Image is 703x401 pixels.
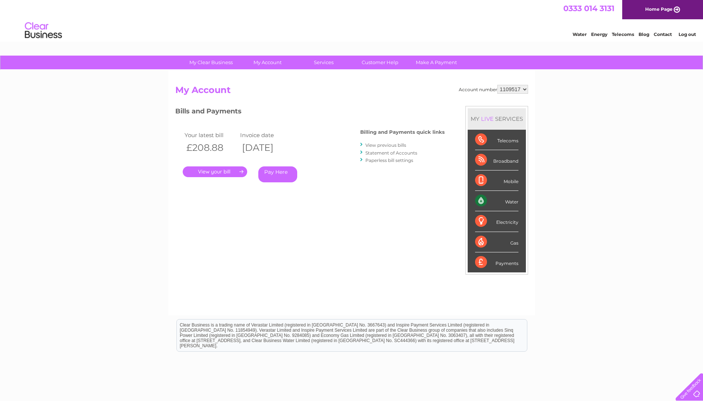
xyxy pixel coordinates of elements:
[573,32,587,37] a: Water
[591,32,607,37] a: Energy
[24,19,62,42] img: logo.png
[238,130,294,140] td: Invoice date
[183,166,247,177] a: .
[365,150,417,156] a: Statement of Accounts
[475,130,518,150] div: Telecoms
[475,170,518,191] div: Mobile
[459,85,528,94] div: Account number
[654,32,672,37] a: Contact
[480,115,495,122] div: LIVE
[349,56,411,69] a: Customer Help
[679,32,696,37] a: Log out
[365,142,406,148] a: View previous bills
[563,4,614,13] a: 0333 014 3131
[612,32,634,37] a: Telecoms
[639,32,649,37] a: Blog
[475,191,518,211] div: Water
[365,158,413,163] a: Paperless bill settings
[237,56,298,69] a: My Account
[360,129,445,135] h4: Billing and Payments quick links
[175,85,528,99] h2: My Account
[238,140,294,155] th: [DATE]
[177,4,527,36] div: Clear Business is a trading name of Verastar Limited (registered in [GEOGRAPHIC_DATA] No. 3667643...
[475,232,518,252] div: Gas
[180,56,242,69] a: My Clear Business
[258,166,297,182] a: Pay Here
[475,211,518,232] div: Electricity
[475,252,518,272] div: Payments
[175,106,445,119] h3: Bills and Payments
[183,130,238,140] td: Your latest bill
[406,56,467,69] a: Make A Payment
[293,56,354,69] a: Services
[468,108,526,129] div: MY SERVICES
[475,150,518,170] div: Broadband
[183,140,238,155] th: £208.88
